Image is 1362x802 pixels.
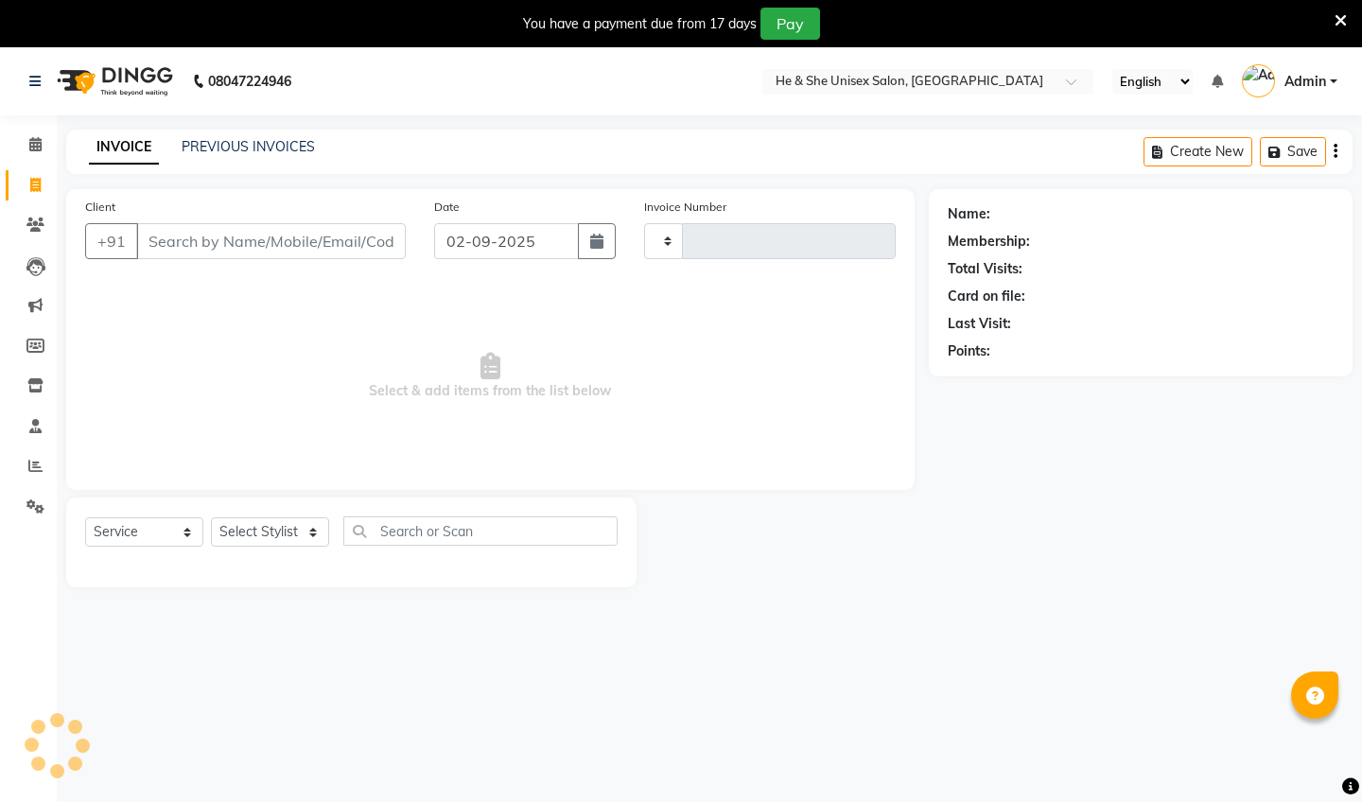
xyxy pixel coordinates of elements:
[948,232,1030,252] div: Membership:
[760,8,820,40] button: Pay
[136,223,406,259] input: Search by Name/Mobile/Email/Code
[1260,137,1326,166] button: Save
[182,138,315,155] a: PREVIOUS INVOICES
[343,516,618,546] input: Search or Scan
[89,131,159,165] a: INVOICE
[644,199,726,216] label: Invoice Number
[1242,64,1275,97] img: Admin
[948,259,1022,279] div: Total Visits:
[1144,137,1252,166] button: Create New
[85,282,896,471] span: Select & add items from the list below
[208,55,291,108] b: 08047224946
[523,14,757,34] div: You have a payment due from 17 days
[85,199,115,216] label: Client
[1284,72,1326,92] span: Admin
[948,341,990,361] div: Points:
[85,223,138,259] button: +91
[948,287,1025,306] div: Card on file:
[48,55,178,108] img: logo
[948,314,1011,334] div: Last Visit:
[434,199,460,216] label: Date
[948,204,990,224] div: Name:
